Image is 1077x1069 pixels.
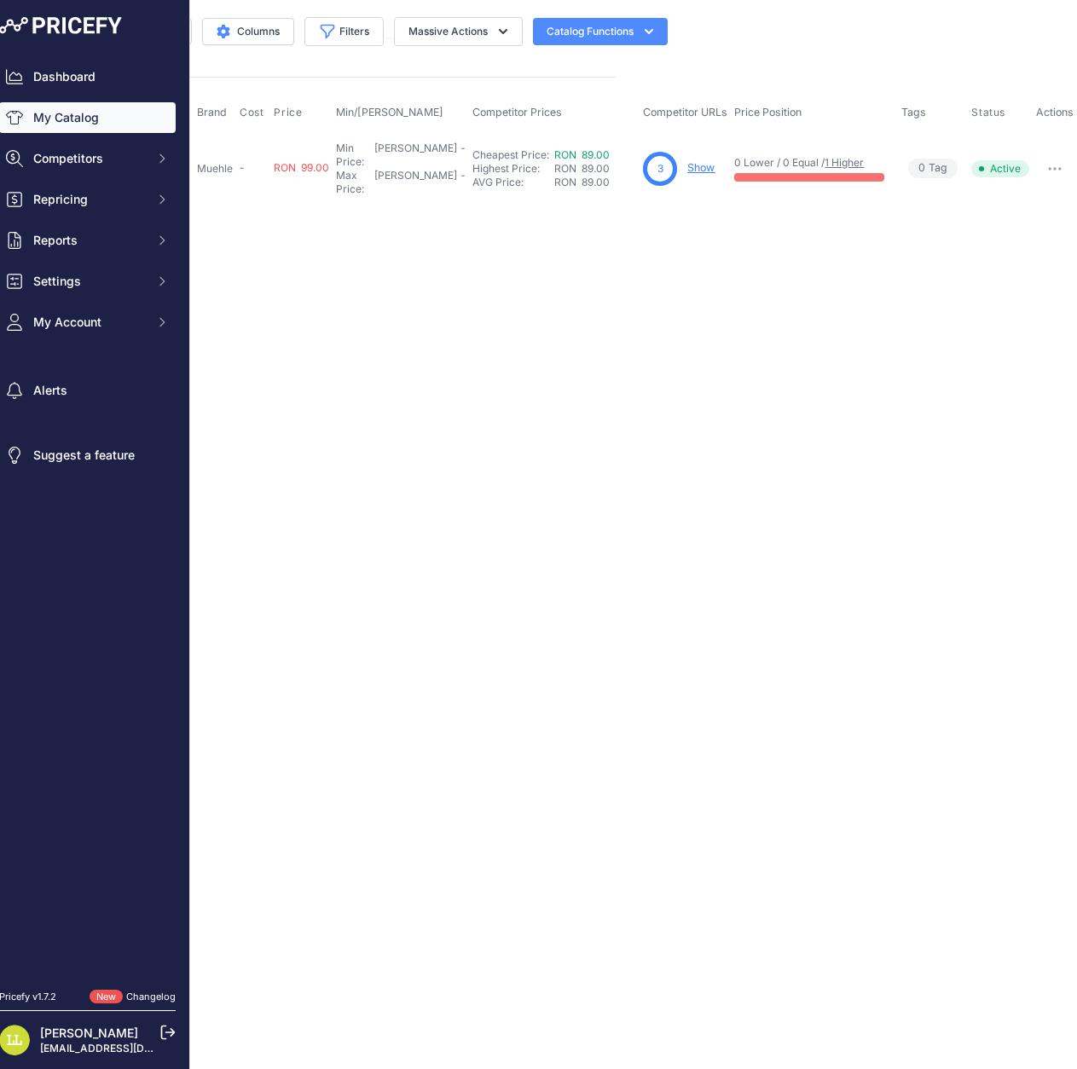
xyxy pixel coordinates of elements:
[40,1042,218,1055] a: [EMAIL_ADDRESS][DOMAIN_NAME]
[472,106,562,118] span: Competitor Prices
[336,142,371,169] div: Min Price:
[240,161,245,174] span: -
[687,161,715,174] a: Show
[554,148,610,161] a: RON 89.00
[274,106,305,119] button: Price
[33,191,145,208] span: Repricing
[971,106,1009,119] button: Status
[918,160,925,176] span: 0
[472,176,554,189] div: AVG Price:
[472,148,549,161] a: Cheapest Price:
[336,169,371,196] div: Max Price:
[901,106,926,118] span: Tags
[336,106,443,118] span: Min/[PERSON_NAME]
[197,106,227,118] span: Brand
[533,18,668,45] button: Catalog Functions
[240,106,267,119] button: Cost
[1036,106,1074,118] span: Actions
[304,17,384,46] button: Filters
[274,106,302,119] span: Price
[734,106,802,118] span: Price Position
[734,156,884,170] p: 0 Lower / 0 Equal /
[554,176,636,189] div: RON 89.00
[971,106,1005,119] span: Status
[374,169,457,196] div: [PERSON_NAME]
[457,169,466,196] div: -
[40,1026,138,1040] a: [PERSON_NAME]
[274,161,329,174] span: RON 99.00
[643,106,727,118] span: Competitor URLs
[394,17,523,46] button: Massive Actions
[971,160,1029,177] span: Active
[657,161,663,176] span: 3
[33,232,145,249] span: Reports
[457,142,466,169] div: -
[126,991,176,1003] a: Changelog
[33,150,145,167] span: Competitors
[202,18,294,45] button: Columns
[908,159,958,178] span: Tag
[197,162,233,176] p: Muehle
[90,990,123,1004] span: New
[472,162,554,176] div: Highest Price:
[240,106,263,119] span: Cost
[825,156,864,169] a: 1 Higher
[374,142,457,169] div: [PERSON_NAME]
[33,314,145,331] span: My Account
[554,162,610,175] span: RON 89.00
[33,273,145,290] span: Settings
